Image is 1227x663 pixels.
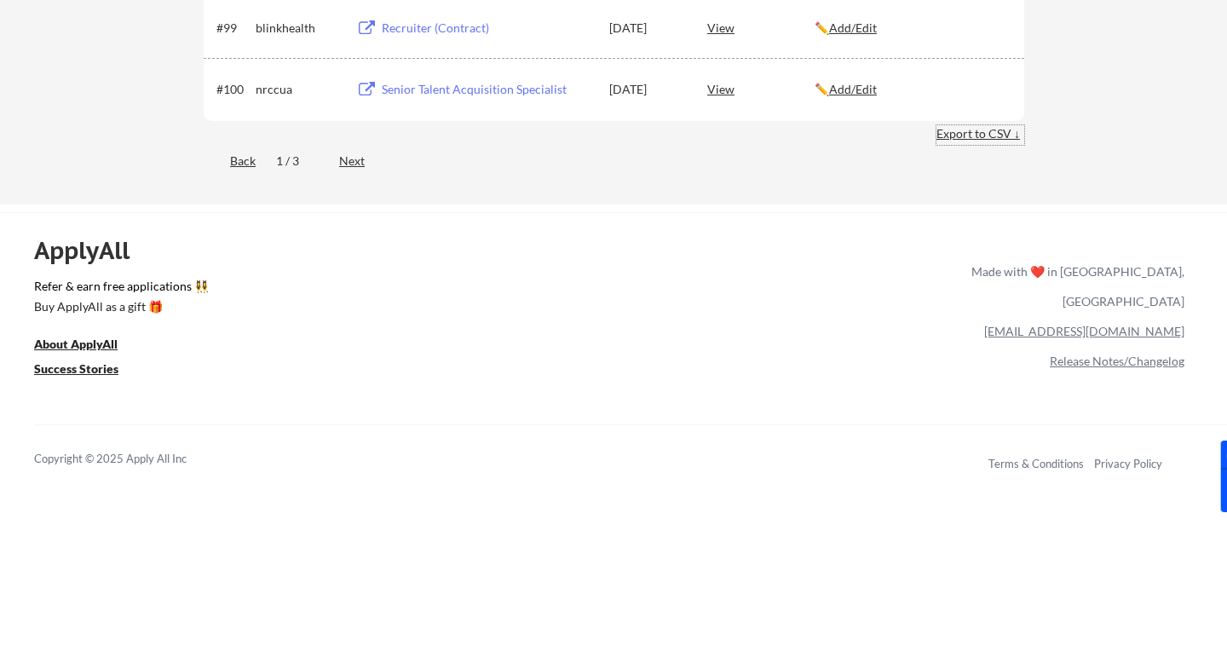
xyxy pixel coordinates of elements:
[34,360,141,382] a: Success Stories
[204,153,256,170] div: Back
[609,20,684,37] div: [DATE]
[707,73,815,104] div: View
[829,82,877,96] u: Add/Edit
[609,81,684,98] div: [DATE]
[382,81,593,98] div: Senior Talent Acquisition Specialist
[34,451,230,468] div: Copyright © 2025 Apply All Inc
[1094,457,1162,470] a: Privacy Policy
[216,81,250,98] div: #100
[34,337,118,351] u: About ApplyAll
[276,153,319,170] div: 1 / 3
[34,336,141,357] a: About ApplyAll
[34,301,204,313] div: Buy ApplyAll as a gift 🎁
[256,81,341,98] div: nrccua
[707,12,815,43] div: View
[965,257,1184,316] div: Made with ❤️ in [GEOGRAPHIC_DATA], [GEOGRAPHIC_DATA]
[988,457,1084,470] a: Terms & Conditions
[216,20,250,37] div: #99
[984,324,1184,338] a: [EMAIL_ADDRESS][DOMAIN_NAME]
[34,361,118,376] u: Success Stories
[256,20,341,37] div: blinkhealth
[815,20,1009,37] div: ✏️
[936,125,1024,142] div: Export to CSV ↓
[34,298,204,320] a: Buy ApplyAll as a gift 🎁
[34,280,615,298] a: Refer & earn free applications 👯‍♀️
[339,153,384,170] div: Next
[829,20,877,35] u: Add/Edit
[382,20,593,37] div: Recruiter (Contract)
[1050,354,1184,368] a: Release Notes/Changelog
[815,81,1009,98] div: ✏️
[34,236,149,265] div: ApplyAll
